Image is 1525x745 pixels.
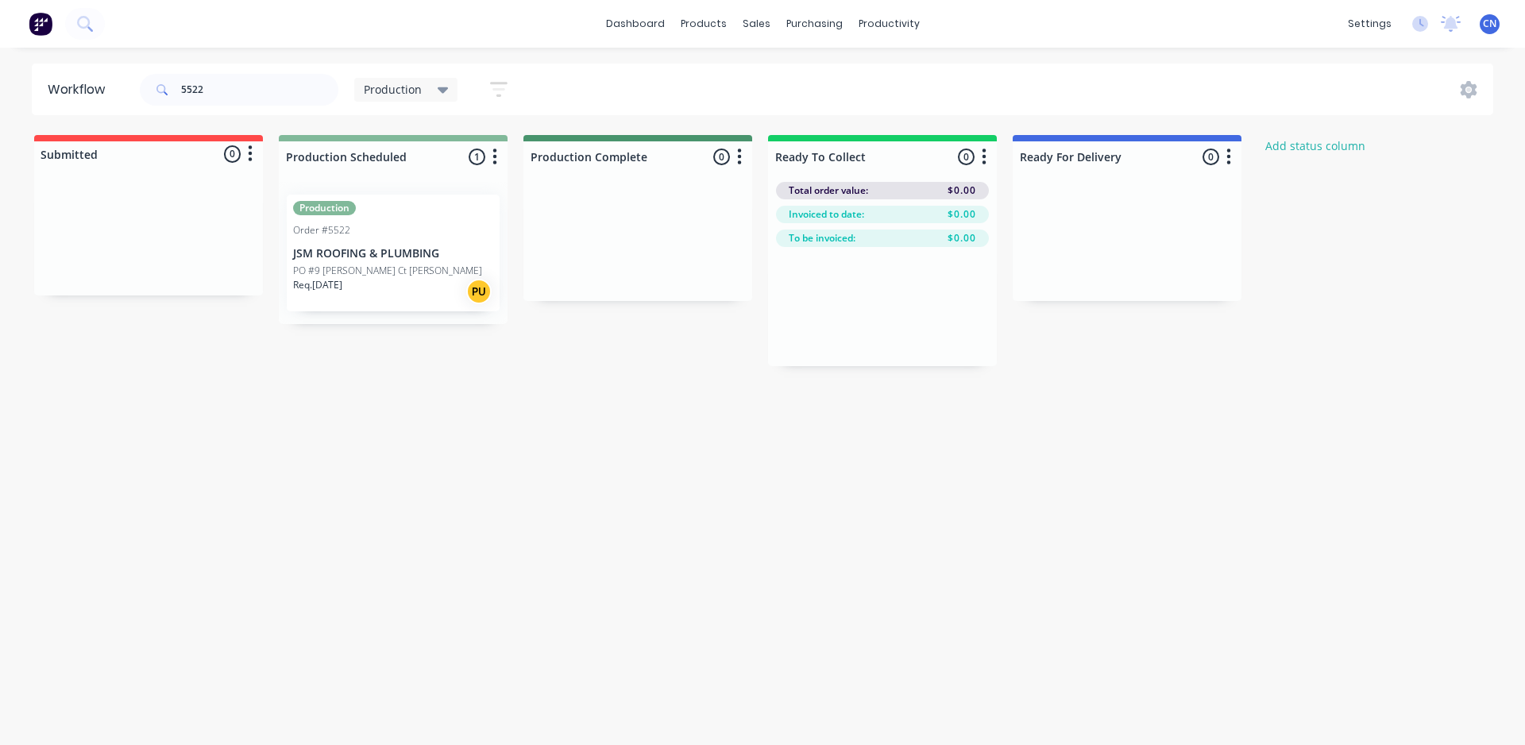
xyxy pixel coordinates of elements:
[851,12,928,36] div: productivity
[673,12,735,36] div: products
[29,12,52,36] img: Factory
[293,264,482,278] p: PO #9 [PERSON_NAME] Ct [PERSON_NAME]
[789,231,855,245] span: To be invoiced:
[293,247,493,261] p: JSM ROOFING & PLUMBING
[778,12,851,36] div: purchasing
[364,81,422,98] span: Production
[293,201,356,215] div: Production
[948,231,976,245] span: $0.00
[948,207,976,222] span: $0.00
[1483,17,1496,31] span: CN
[948,183,976,198] span: $0.00
[789,207,864,222] span: Invoiced to date:
[1257,135,1374,156] button: Add status column
[48,80,113,99] div: Workflow
[1340,12,1400,36] div: settings
[293,223,350,237] div: Order #5522
[181,74,338,106] input: Search for orders...
[598,12,673,36] a: dashboard
[293,278,342,292] p: Req. [DATE]
[735,12,778,36] div: sales
[466,279,492,304] div: PU
[287,195,500,311] div: ProductionOrder #5522JSM ROOFING & PLUMBINGPO #9 [PERSON_NAME] Ct [PERSON_NAME]Req.[DATE]PU
[789,183,868,198] span: Total order value:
